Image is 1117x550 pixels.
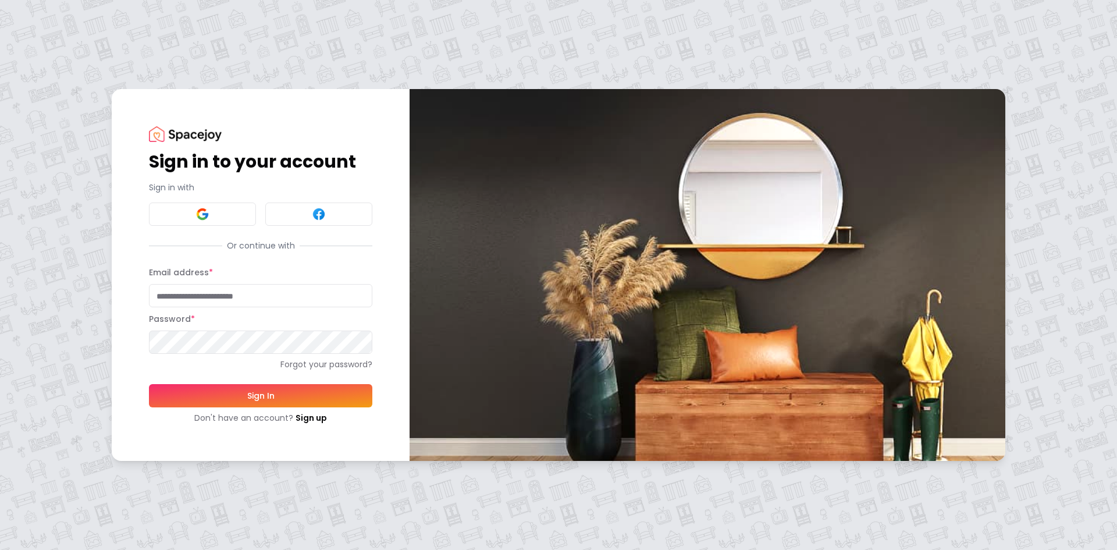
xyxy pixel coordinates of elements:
[149,267,213,278] label: Email address
[296,412,327,424] a: Sign up
[149,359,372,370] a: Forgot your password?
[410,89,1005,461] img: banner
[149,126,222,142] img: Spacejoy Logo
[149,313,195,325] label: Password
[149,182,372,193] p: Sign in with
[222,240,300,251] span: Or continue with
[149,384,372,407] button: Sign In
[195,207,209,221] img: Google signin
[149,412,372,424] div: Don't have an account?
[149,151,372,172] h1: Sign in to your account
[312,207,326,221] img: Facebook signin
